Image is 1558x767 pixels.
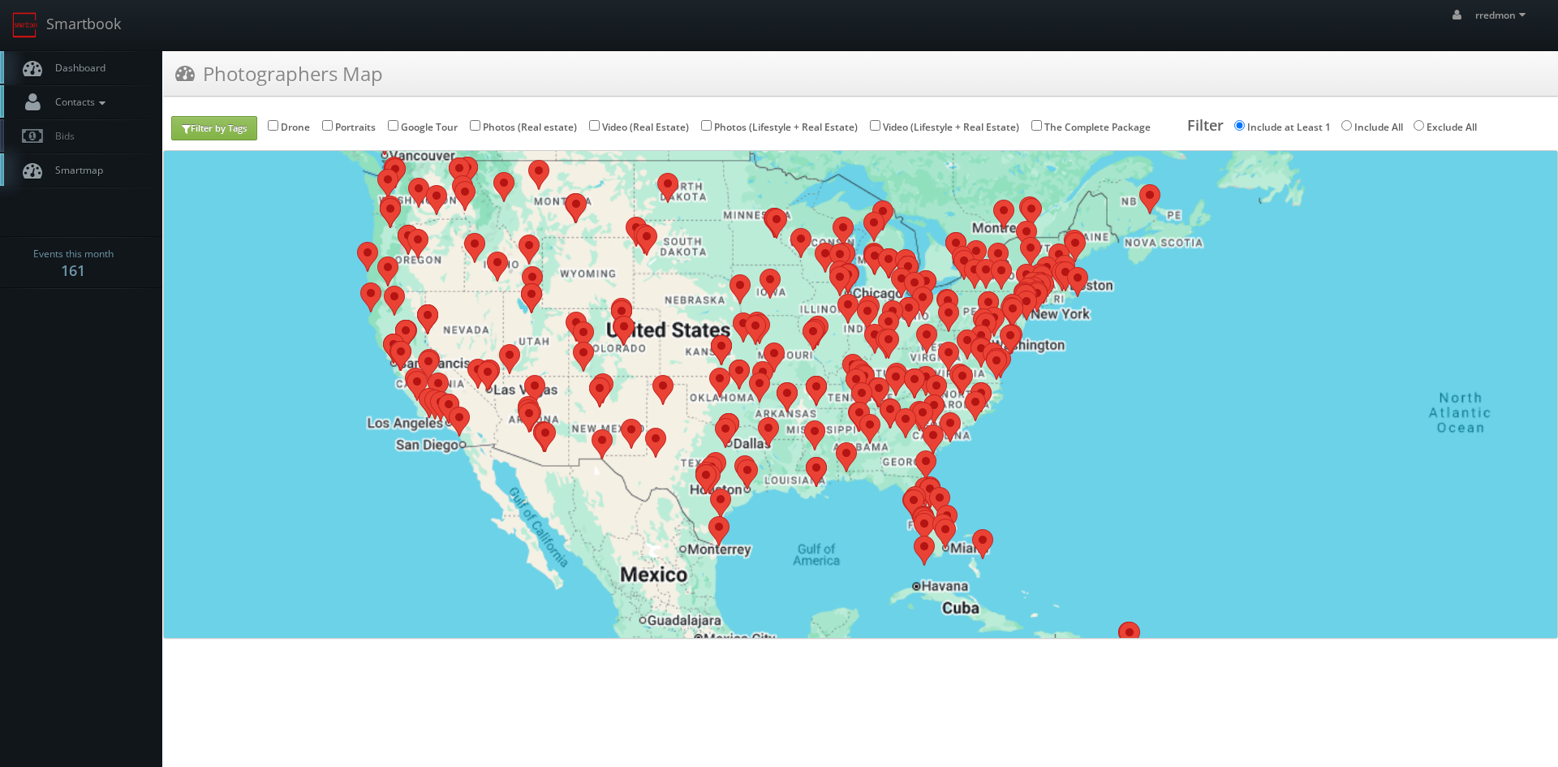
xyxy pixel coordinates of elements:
[61,261,85,280] strong: 161
[47,95,110,109] span: Contacts
[171,116,257,140] button: Filter by Tags
[883,120,1019,134] label: Video (Lifestyle + Real Estate)
[47,163,103,177] span: Smartmap
[483,120,577,134] label: Photos (Real estate)
[12,12,38,38] img: smartbook-logo.png
[47,61,105,75] span: Dashboard
[175,59,383,88] h3: Photographers Map
[1044,120,1151,134] label: The Complete Package
[602,120,689,134] label: Video (Real Estate)
[401,120,458,134] label: Google Tour
[33,246,114,262] span: Events this month
[1354,120,1403,134] label: Include All
[1187,117,1232,133] h4: Filter
[1247,120,1331,134] label: Include at Least 1
[281,120,310,134] label: Drone
[335,120,376,134] label: Portraits
[1427,120,1477,134] label: Exclude All
[47,129,75,143] span: Bids
[1475,8,1530,22] span: rredmon
[714,120,858,134] label: Photos (Lifestyle + Real Estate)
